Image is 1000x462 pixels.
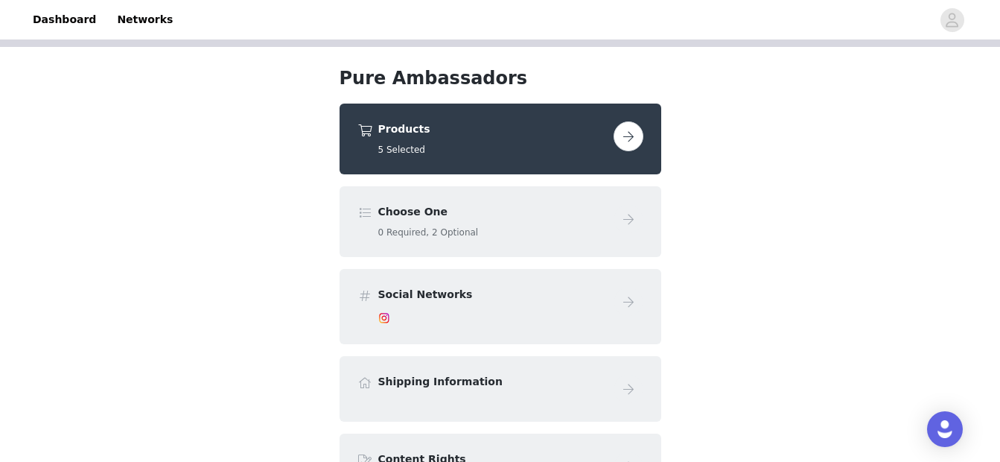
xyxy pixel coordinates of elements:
[378,121,608,137] h4: Products
[945,8,959,32] div: avatar
[340,65,661,92] h1: Pure Ambassadors
[378,204,608,220] h4: Choose One
[340,356,661,422] div: Shipping Information
[378,143,608,156] h5: 5 Selected
[24,3,105,37] a: Dashboard
[378,312,390,324] img: Instagram Icon
[927,411,963,447] div: Open Intercom Messenger
[378,374,608,390] h4: Shipping Information
[378,287,608,303] h4: Social Networks
[378,226,608,239] h5: 0 Required, 2 Optional
[340,186,661,257] div: Choose One
[340,104,661,174] div: Products
[340,269,661,344] div: Social Networks
[108,3,182,37] a: Networks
